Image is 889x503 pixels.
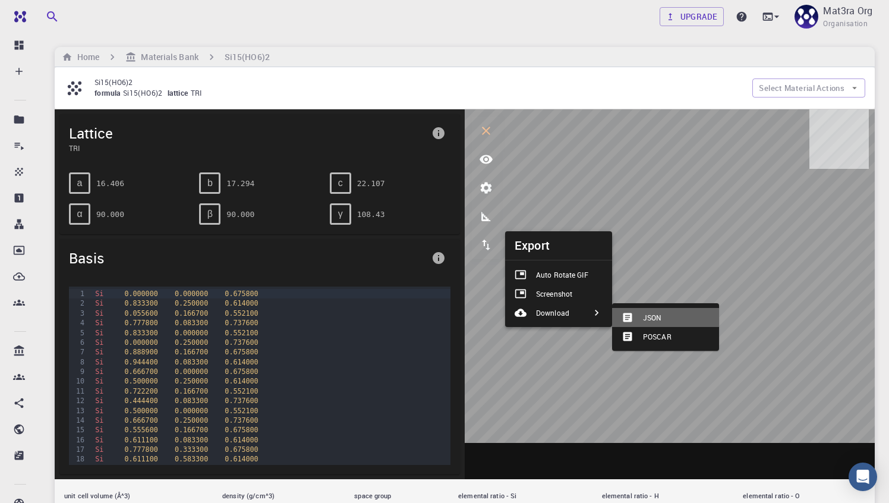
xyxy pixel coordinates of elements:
[226,204,254,225] pre: 90.000
[225,329,258,337] span: 0.552100
[69,386,86,396] div: 11
[95,329,103,337] span: Si
[225,51,270,64] h6: Si15(HO6)2
[95,367,103,376] span: Si
[95,319,103,327] span: Si
[752,78,865,98] button: Select Material Actions
[123,88,168,98] span: Si15(HO6)2
[226,173,254,194] pre: 17.294
[175,329,208,337] span: 0.000000
[94,77,743,87] p: Si15(HO6)2
[59,51,272,64] nav: breadcrumb
[175,397,208,405] span: 0.083300
[175,338,208,347] span: 0.250000
[124,348,157,356] span: 0.888900
[427,246,450,270] button: info
[124,455,157,463] span: 0.611100
[536,288,572,299] p: Screenshot
[795,5,818,29] img: Mat3ra Org
[338,178,343,188] span: c
[175,367,208,376] span: 0.000000
[95,416,103,425] span: Si
[168,88,191,98] span: lattice
[69,376,86,386] div: 10
[77,209,82,219] span: α
[207,178,213,188] span: b
[225,397,258,405] span: 0.737600
[95,426,103,434] span: Si
[124,436,157,444] span: 0.611100
[124,387,157,395] span: 0.722200
[69,367,86,376] div: 9
[175,426,208,434] span: 0.166700
[175,319,208,327] span: 0.083300
[225,387,258,395] span: 0.552100
[95,377,103,385] span: Si
[175,465,208,473] span: 0.500000
[124,465,157,473] span: 0.833300
[225,290,258,298] span: 0.675800
[69,445,86,454] div: 17
[95,299,103,307] span: Si
[357,204,385,225] pre: 108.43
[95,358,103,366] span: Si
[69,425,86,435] div: 15
[225,309,258,317] span: 0.552100
[124,329,157,337] span: 0.833300
[225,367,258,376] span: 0.675800
[95,348,103,356] span: Si
[69,298,86,308] div: 2
[823,18,868,30] span: Organisation
[124,407,157,415] span: 0.500000
[69,396,86,405] div: 12
[96,204,124,225] pre: 90.000
[95,290,103,298] span: Si
[69,454,86,464] div: 18
[225,416,258,425] span: 0.737600
[823,4,872,18] p: Mat3ra Org
[124,299,157,307] span: 0.833300
[660,7,724,26] button: Upgrade
[175,387,208,395] span: 0.166700
[357,173,385,194] pre: 22.107
[94,88,123,98] span: formula
[427,121,450,145] button: info
[69,318,86,328] div: 4
[10,11,26,23] img: logo
[96,173,124,194] pre: 16.406
[69,338,86,347] div: 6
[191,88,207,98] span: TRI
[175,455,208,463] span: 0.583300
[225,338,258,347] span: 0.737600
[69,309,86,318] div: 3
[124,338,157,347] span: 0.000000
[124,397,157,405] span: 0.444400
[643,312,661,323] p: JSON
[175,416,208,425] span: 0.250000
[136,51,198,64] h6: Materials Bank
[95,338,103,347] span: Si
[95,455,103,463] span: Si
[69,406,86,416] div: 13
[95,445,103,454] span: Si
[124,416,157,425] span: 0.666700
[95,309,103,317] span: Si
[536,269,588,280] p: Auto Rotate GIF
[175,407,208,415] span: 0.000000
[225,426,258,434] span: 0.675800
[124,290,157,298] span: 0.000000
[175,445,208,454] span: 0.333300
[643,331,672,342] p: POSCAR
[225,299,258,307] span: 0.614000
[225,445,258,454] span: 0.675800
[207,209,213,219] span: β
[175,309,208,317] span: 0.166700
[69,357,86,367] div: 8
[124,445,157,454] span: 0.777800
[536,307,569,318] p: Download
[69,416,86,425] div: 14
[69,124,427,143] span: Lattice
[69,435,86,445] div: 16
[124,309,157,317] span: 0.055600
[338,209,343,219] span: γ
